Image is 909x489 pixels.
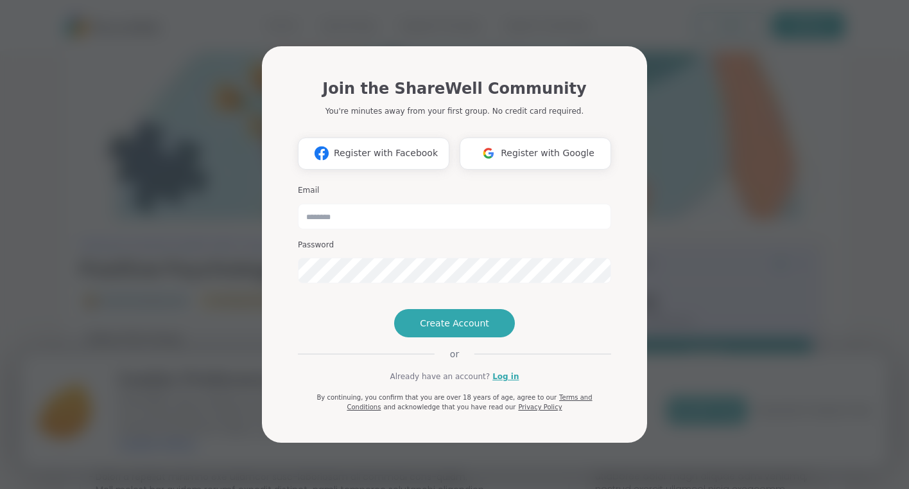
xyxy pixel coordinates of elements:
button: Create Account [394,309,515,337]
span: Register with Facebook [334,147,438,160]
button: Register with Facebook [298,138,449,170]
span: Already have an account? [390,371,490,382]
p: You're minutes away from your first group. No credit card required. [325,105,584,117]
span: or [435,348,474,360]
span: By continuing, you confirm that you are over 18 years of age, agree to our [316,394,557,401]
img: ShareWell Logomark [476,141,501,165]
a: Privacy Policy [518,404,562,411]
h3: Email [298,185,611,196]
span: Register with Google [501,147,594,160]
a: Log in [492,371,519,382]
span: Create Account [420,317,489,330]
img: ShareWell Logomark [309,141,334,165]
button: Register with Google [460,138,611,170]
h3: Password [298,240,611,251]
a: Terms and Conditions [347,394,592,411]
h1: Join the ShareWell Community [322,77,586,100]
span: and acknowledge that you have read our [383,404,515,411]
